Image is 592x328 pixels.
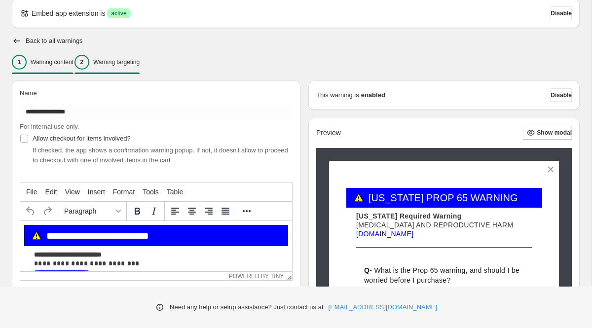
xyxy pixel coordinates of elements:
p: [MEDICAL_DATA] AND REPRODUCTIVE HARM [356,221,532,228]
span: Disable [551,9,572,17]
span: View [65,188,80,196]
body: Rich Text Area. Press ALT-0 for help. [4,4,268,164]
button: 2Warning targeting [74,52,140,73]
button: Justify [217,203,234,219]
div: Resize [284,272,292,280]
button: Formats [60,203,124,219]
span: Name [20,89,37,97]
h3: [US_STATE] PROP 65 WARNING [346,188,542,208]
button: More... [238,203,255,219]
span: [US_STATE] Required Warning [356,212,462,220]
span: Disable [551,91,572,99]
span: Paragraph [64,207,112,215]
div: 1 [12,55,27,70]
button: Disable [551,6,572,20]
div: 2 [74,55,89,70]
p: Embed app extension is [32,8,105,18]
button: Show modal [523,126,572,140]
span: Edit [45,188,57,196]
iframe: Rich Text Area [20,221,292,271]
strong: enabled [361,90,385,100]
h2: Back to all warnings [26,37,83,45]
button: Bold [129,203,146,219]
span: Allow checkout for items involved? [33,135,131,142]
h2: Preview [316,129,341,137]
span: Table [167,188,183,196]
span: Tools [143,188,159,196]
a: [EMAIL_ADDRESS][DOMAIN_NAME] [329,302,437,312]
p: Warning content [31,58,74,66]
button: Align center [184,203,200,219]
span: File [26,188,37,196]
span: Insert [88,188,105,196]
span: If checked, the app shows a confirmation warning popup. If not, it doesn't allow to proceed to ch... [33,146,288,164]
p: Warning targeting [93,58,140,66]
a: [DOMAIN_NAME] [356,230,414,238]
button: Redo [39,203,56,219]
a: Powered by Tiny [229,273,284,280]
span: active [111,9,126,17]
button: Italic [146,203,162,219]
p: This warning is [316,90,359,100]
button: Align right [200,203,217,219]
button: Align left [167,203,184,219]
span: Format [113,188,135,196]
button: Undo [22,203,39,219]
button: 1Warning content [12,52,74,73]
button: Disable [551,88,572,102]
span: Show modal [537,129,572,137]
p: - What is the Prop 65 warning, and should I be worried before I purchase? [364,265,524,285]
span: Q [364,266,370,274]
span: For internal use only. [20,123,79,130]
